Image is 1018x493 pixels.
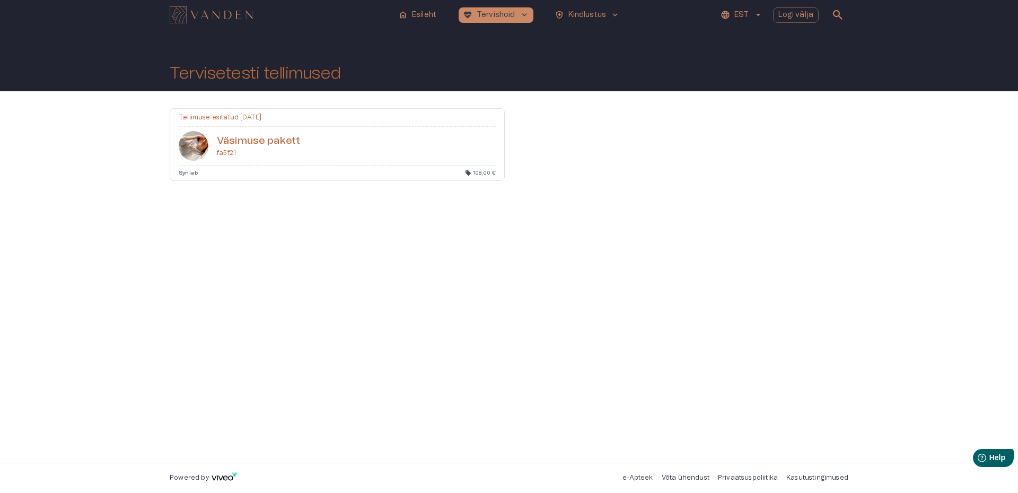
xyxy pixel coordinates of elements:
img: Vanden logo [170,6,253,23]
button: ecg_heartTervishoidkeyboard_arrow_down [459,7,533,23]
a: Privaatsuspoliitika [718,474,778,481]
p: Tervishoid [477,10,515,21]
a: Navigate to homepage [170,7,390,22]
button: health_and_safetyKindlustuskeyboard_arrow_down [550,7,625,23]
p: Logi välja [778,10,814,21]
button: homeEsileht [394,7,442,23]
span: health_and_safety [555,10,564,20]
h1: Tervisetesti tellimused [170,64,341,83]
p: Kindlustus [568,10,607,21]
p: Võta ühendust [662,473,709,482]
span: home [398,10,408,20]
p: 108,00 € [464,169,496,177]
a: e-Apteek [622,474,653,481]
a: Kasutustingimused [786,474,848,481]
button: Logi välja [773,7,819,23]
span: ecg_heart [463,10,472,20]
p: Esileht [412,10,436,21]
p: EST [734,10,749,21]
p: Synlab [179,169,198,177]
iframe: Help widget launcher [935,445,1018,474]
button: open search modal [827,4,848,25]
p: Powered by [170,473,209,482]
span: keyboard_arrow_down [610,10,620,20]
h6: Väsimuse pakett [217,134,300,149]
span: search [831,8,844,21]
p: fa5f21 [217,149,236,158]
img: SYNLAB_vasimus.png [179,131,208,161]
button: EST [719,7,764,23]
span: keyboard_arrow_down [520,10,529,20]
p: Tellimuse esitatud [DATE] [179,113,496,122]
